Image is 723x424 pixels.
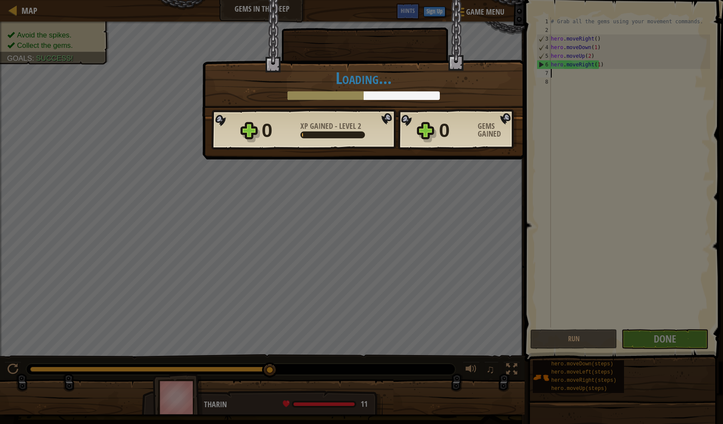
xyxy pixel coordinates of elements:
h1: Loading... [211,69,516,87]
span: XP Gained [300,121,335,131]
div: - [300,122,361,130]
div: 0 [439,117,473,144]
span: 2 [358,121,361,131]
div: Gems Gained [478,122,516,138]
div: 0 [262,117,295,144]
span: Level [337,121,358,131]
